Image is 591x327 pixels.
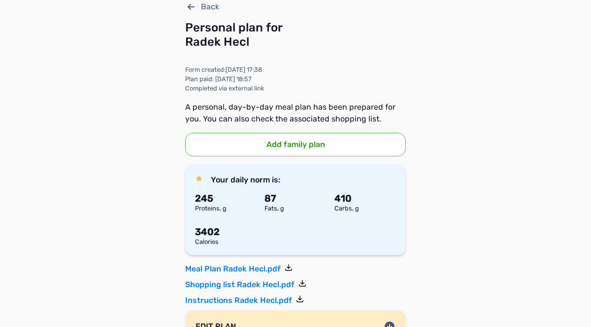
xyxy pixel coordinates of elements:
button: Add family plan [185,133,406,156]
a: Shopping list Radek Hecl.pdf [185,279,306,291]
b: 410 [334,193,352,204]
div: Calories [191,239,295,245]
b: 87 [264,193,276,204]
a: Instructions Radek Hecl.pdf [185,295,304,306]
b: 3402 [195,226,220,238]
b: 245 [195,193,213,204]
div: Personal plan for Radek Hecl [185,21,406,49]
div: Your daily norm is : [195,174,396,186]
p: Form created : [DATE] 17:38 Plan paid: [DATE] 18:57 Completed via external link [185,65,406,93]
div: Back [185,1,406,13]
div: Fats, g [261,206,330,212]
div: A personal, day-by-day meal plan has been prepared for you. You can also check the associated sho... [185,101,406,125]
a: Meal Plan Radek Hecl.pdf [185,263,293,275]
div: Carbs, g [330,206,400,212]
div: Proteins, g [191,206,261,212]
